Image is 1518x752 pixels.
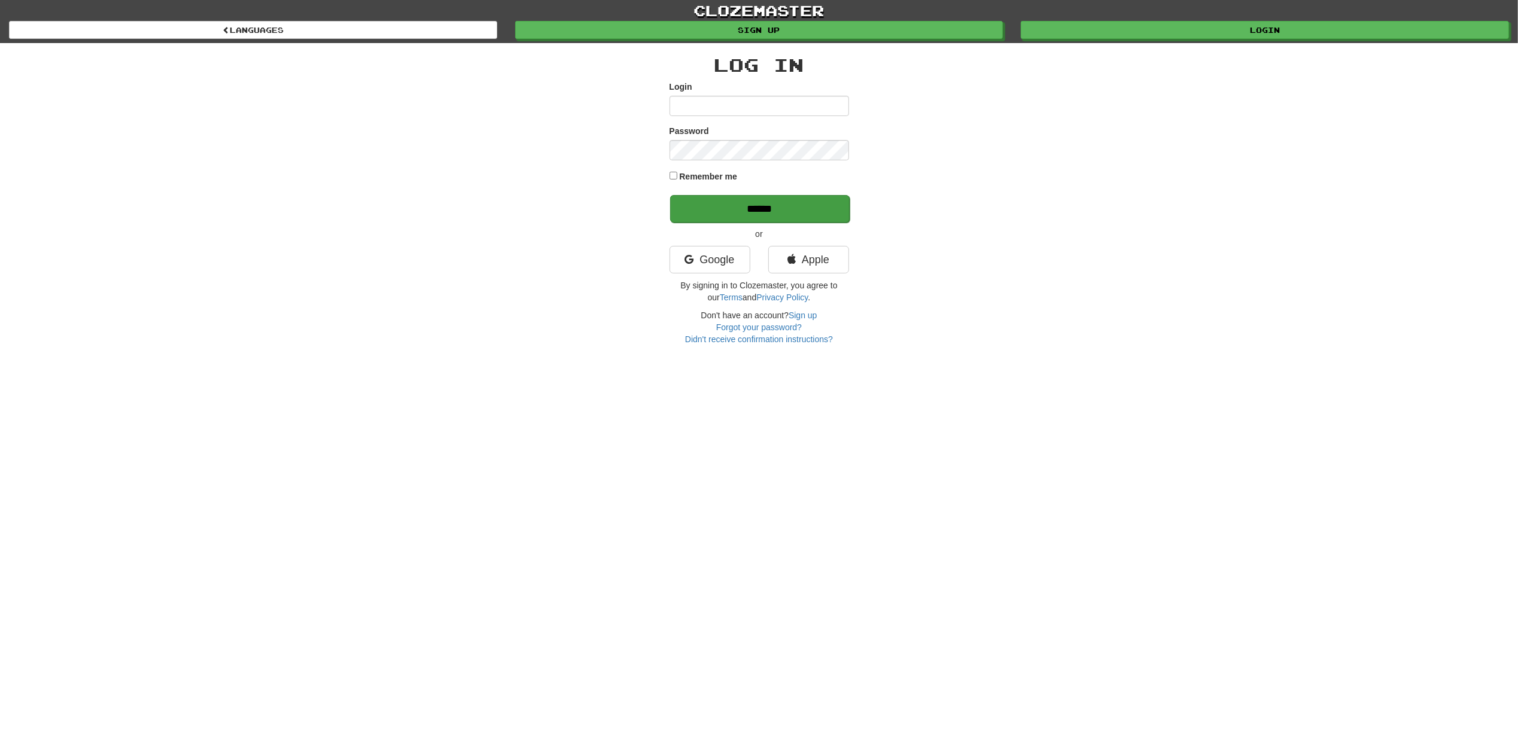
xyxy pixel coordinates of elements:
a: Sign up [789,310,817,320]
a: Sign up [515,21,1003,39]
a: Didn't receive confirmation instructions? [685,334,833,344]
a: Login [1021,21,1509,39]
a: Privacy Policy [756,293,808,302]
a: Forgot your password? [716,322,802,332]
label: Login [670,81,692,93]
a: Languages [9,21,497,39]
label: Remember me [679,171,737,182]
p: By signing in to Clozemaster, you agree to our and . [670,279,849,303]
a: Google [670,246,750,273]
div: Don't have an account? [670,309,849,345]
h2: Log In [670,55,849,75]
a: Apple [768,246,849,273]
label: Password [670,125,709,137]
a: Terms [720,293,743,302]
p: or [670,228,849,240]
